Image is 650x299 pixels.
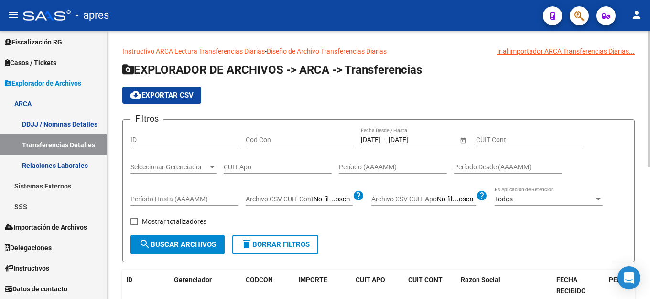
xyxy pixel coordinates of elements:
[139,240,216,249] span: Buscar Archivos
[246,276,273,284] span: CODCON
[122,46,635,56] p: -
[353,190,364,201] mat-icon: help
[246,195,314,203] span: Archivo CSV CUIT Cont
[130,89,141,100] mat-icon: cloud_download
[5,284,67,294] span: Datos de contacto
[631,9,642,21] mat-icon: person
[5,37,62,47] span: Fiscalización RG
[130,235,225,254] button: Buscar Archivos
[382,136,387,144] span: –
[8,9,19,21] mat-icon: menu
[5,57,56,68] span: Casos / Tickets
[5,78,81,89] span: Explorador de Archivos
[130,91,194,100] span: Exportar CSV
[389,136,435,144] input: End date
[139,238,151,250] mat-icon: search
[497,46,635,56] div: Ir al importador ARCA Transferencias Diarias...
[408,276,443,284] span: CUIT CONT
[437,195,476,204] input: Archivo CSV CUIT Apo
[371,195,437,203] span: Archivo CSV CUIT Apo
[76,5,109,26] span: - apres
[361,136,380,144] input: Start date
[356,276,385,284] span: CUIT APO
[461,276,500,284] span: Razon Social
[241,240,310,249] span: Borrar Filtros
[314,195,353,204] input: Archivo CSV CUIT Cont
[142,216,206,227] span: Mostrar totalizadores
[476,190,487,201] mat-icon: help
[232,235,318,254] button: Borrar Filtros
[556,276,586,295] span: FECHA RECIBIDO
[174,276,212,284] span: Gerenciador
[5,222,87,233] span: Importación de Archivos
[609,276,637,284] span: PERÍODO
[122,47,265,55] a: Instructivo ARCA Lectura Transferencias Diarias
[126,276,132,284] span: ID
[130,163,208,171] span: Seleccionar Gerenciador
[298,276,327,284] span: IMPORTE
[5,243,52,253] span: Delegaciones
[241,238,252,250] mat-icon: delete
[122,63,422,77] span: EXPLORADOR DE ARCHIVOS -> ARCA -> Transferencias
[617,266,640,289] div: Open Intercom Messenger
[495,195,513,203] span: Todos
[458,135,468,145] button: Open calendar
[267,47,387,55] a: Diseño de Archivo Transferencias Diarias
[122,87,201,104] button: Exportar CSV
[130,112,163,125] h3: Filtros
[5,263,49,274] span: Instructivos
